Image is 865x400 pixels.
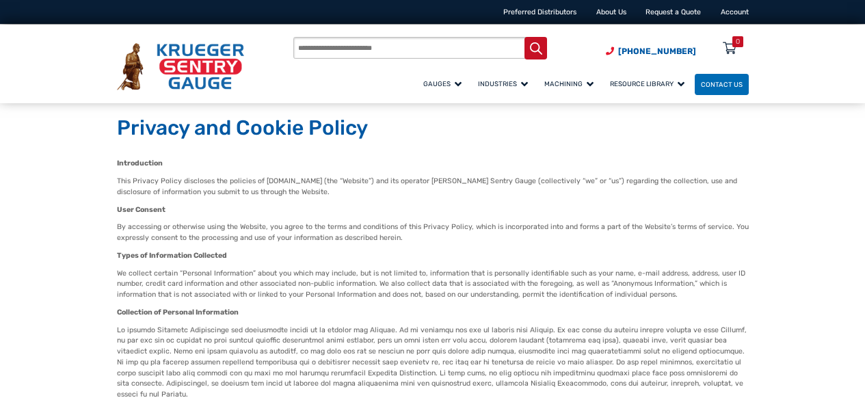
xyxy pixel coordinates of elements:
[544,80,594,88] span: Machining
[117,159,163,168] strong: Introduction
[610,80,684,88] span: Resource Library
[117,222,749,243] p: By accessing or otherwise using the Website, you agree to the terms and conditions of this Privac...
[695,74,749,95] a: Contact Us
[117,205,165,214] strong: User Consent
[472,72,538,96] a: Industries
[117,308,239,317] strong: Collection of Personal Information
[721,8,749,16] a: Account
[606,45,696,57] a: Phone Number (920) 434-8860
[117,268,749,300] p: We collect certain “Personal Information” about you which may include, but is not limited to, inf...
[117,325,749,400] p: Lo ipsumdo Sitametc Adipiscinge sed doeiusmodte incidi ut la etdolor mag Aliquae. Ad mi veniamqu ...
[417,72,472,96] a: Gauges
[596,8,626,16] a: About Us
[538,72,604,96] a: Machining
[117,43,244,90] img: Krueger Sentry Gauge
[503,8,576,16] a: Preferred Distributors
[478,80,528,88] span: Industries
[423,80,462,88] span: Gauges
[701,81,743,88] span: Contact Us
[618,46,696,56] span: [PHONE_NUMBER]
[117,251,227,260] strong: Types of Information Collected
[117,116,749,142] h1: Privacy and Cookie Policy
[604,72,695,96] a: Resource Library
[646,8,701,16] a: Request a Quote
[117,176,749,198] p: This Privacy Policy discloses the policies of [DOMAIN_NAME] (the “Website”) and its operator [PER...
[736,36,740,47] div: 0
